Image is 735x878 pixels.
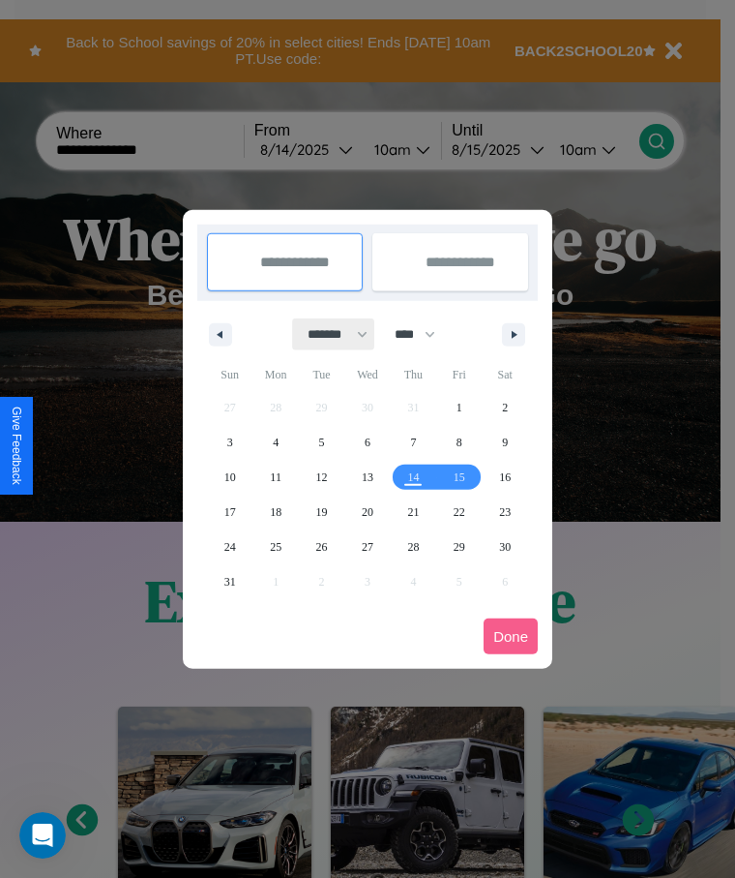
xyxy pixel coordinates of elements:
button: 23 [483,495,528,530]
span: 27 [362,530,373,564]
button: 8 [436,425,482,460]
button: 2 [483,390,528,425]
button: 22 [436,495,482,530]
span: 31 [224,564,236,599]
div: Give Feedback [10,407,23,485]
button: 17 [207,495,252,530]
button: 9 [483,425,528,460]
button: 31 [207,564,252,599]
span: Sun [207,359,252,390]
button: Done [484,619,538,654]
iframe: Intercom live chat [19,812,66,859]
span: 24 [224,530,236,564]
span: Wed [344,359,390,390]
span: 19 [316,495,328,530]
button: 5 [299,425,344,460]
button: 4 [252,425,298,460]
span: 9 [502,425,508,460]
button: 14 [391,460,436,495]
button: 29 [436,530,482,564]
button: 12 [299,460,344,495]
button: 11 [252,460,298,495]
span: 15 [454,460,465,495]
span: Tue [299,359,344,390]
button: 27 [344,530,390,564]
button: 13 [344,460,390,495]
button: 19 [299,495,344,530]
span: 10 [224,460,236,495]
span: 20 [362,495,373,530]
span: 18 [270,495,281,530]
button: 15 [436,460,482,495]
span: 17 [224,495,236,530]
button: 7 [391,425,436,460]
span: Sat [483,359,528,390]
span: 13 [362,460,373,495]
span: 22 [454,495,465,530]
span: 6 [365,425,370,460]
span: 11 [270,460,281,495]
span: 8 [456,425,462,460]
span: 21 [407,495,419,530]
button: 1 [436,390,482,425]
span: 2 [502,390,508,425]
button: 21 [391,495,436,530]
button: 24 [207,530,252,564]
span: 5 [319,425,325,460]
button: 25 [252,530,298,564]
button: 30 [483,530,528,564]
span: 7 [410,425,416,460]
button: 18 [252,495,298,530]
span: 12 [316,460,328,495]
button: 16 [483,460,528,495]
button: 10 [207,460,252,495]
button: 20 [344,495,390,530]
span: 16 [499,460,511,495]
span: 25 [270,530,281,564]
span: 4 [273,425,279,460]
span: 28 [407,530,419,564]
button: 26 [299,530,344,564]
span: 26 [316,530,328,564]
span: Mon [252,359,298,390]
button: 3 [207,425,252,460]
span: 23 [499,495,511,530]
button: 28 [391,530,436,564]
span: Fri [436,359,482,390]
button: 6 [344,425,390,460]
span: 14 [407,460,419,495]
span: 3 [227,425,233,460]
span: 1 [456,390,462,425]
span: 30 [499,530,511,564]
span: 29 [454,530,465,564]
span: Thu [391,359,436,390]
